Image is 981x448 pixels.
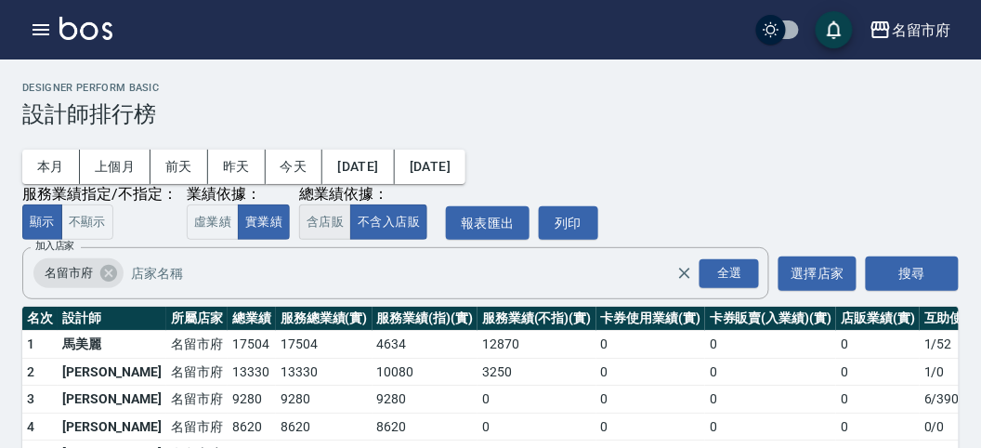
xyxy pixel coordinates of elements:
[228,386,276,414] td: 9280
[596,307,706,331] th: 卡券使用業績(實)
[276,386,373,414] td: 9280
[238,204,290,241] button: 實業績
[58,413,166,441] td: [PERSON_NAME]
[22,82,959,94] h2: Designer Perform Basic
[596,358,706,386] td: 0
[22,185,177,204] div: 服務業績指定/不指定：
[58,307,166,331] th: 設計師
[816,11,853,48] button: save
[596,413,706,441] td: 0
[22,204,62,241] button: 顯示
[373,331,478,359] td: 4634
[373,358,478,386] td: 10080
[299,185,437,204] div: 總業績依據：
[705,386,836,414] td: 0
[276,307,373,331] th: 服務總業績(實)
[477,358,595,386] td: 3250
[866,257,959,291] button: 搜尋
[705,307,836,331] th: 卡券販賣(入業績)(實)
[276,331,373,359] td: 17504
[862,11,959,49] button: 名留市府
[836,413,920,441] td: 0
[266,150,323,184] button: 今天
[166,358,228,386] td: 名留市府
[228,413,276,441] td: 8620
[58,386,166,414] td: [PERSON_NAME]
[208,150,266,184] button: 昨天
[166,307,228,331] th: 所屬店家
[350,204,427,241] button: 不含入店販
[166,386,228,414] td: 名留市府
[22,101,959,127] h3: 設計師排行榜
[228,307,276,331] th: 總業績
[892,19,951,42] div: 名留市府
[27,391,34,406] span: 3
[446,206,530,241] button: 報表匯出
[80,150,150,184] button: 上個月
[58,331,166,359] td: 馬美麗
[836,331,920,359] td: 0
[395,150,465,184] button: [DATE]
[166,413,228,441] td: 名留市府
[187,204,239,241] button: 虛業績
[187,185,290,204] div: 業績依據：
[539,206,598,241] button: 列印
[596,386,706,414] td: 0
[836,358,920,386] td: 0
[705,413,836,441] td: 0
[35,239,74,253] label: 加入店家
[705,358,836,386] td: 0
[778,257,857,291] button: 選擇店家
[59,17,112,40] img: Logo
[373,386,478,414] td: 9280
[299,204,351,241] button: 含店販
[27,364,34,379] span: 2
[228,358,276,386] td: 13330
[276,413,373,441] td: 8620
[477,413,595,441] td: 0
[22,307,58,331] th: 名次
[672,260,698,286] button: Clear
[126,257,710,290] input: 店家名稱
[596,331,706,359] td: 0
[477,307,595,331] th: 服務業績(不指)(實)
[61,204,113,241] button: 不顯示
[373,413,478,441] td: 8620
[33,258,124,288] div: 名留市府
[836,307,920,331] th: 店販業績(實)
[58,358,166,386] td: [PERSON_NAME]
[836,386,920,414] td: 0
[166,331,228,359] td: 名留市府
[27,336,34,351] span: 1
[228,331,276,359] td: 17504
[373,307,478,331] th: 服務業績(指)(實)
[696,256,763,292] button: Open
[27,419,34,434] span: 4
[705,331,836,359] td: 0
[33,264,104,283] span: 名留市府
[477,331,595,359] td: 12870
[276,358,373,386] td: 13330
[150,150,208,184] button: 前天
[700,259,759,288] div: 全選
[22,150,80,184] button: 本月
[322,150,394,184] button: [DATE]
[477,386,595,414] td: 0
